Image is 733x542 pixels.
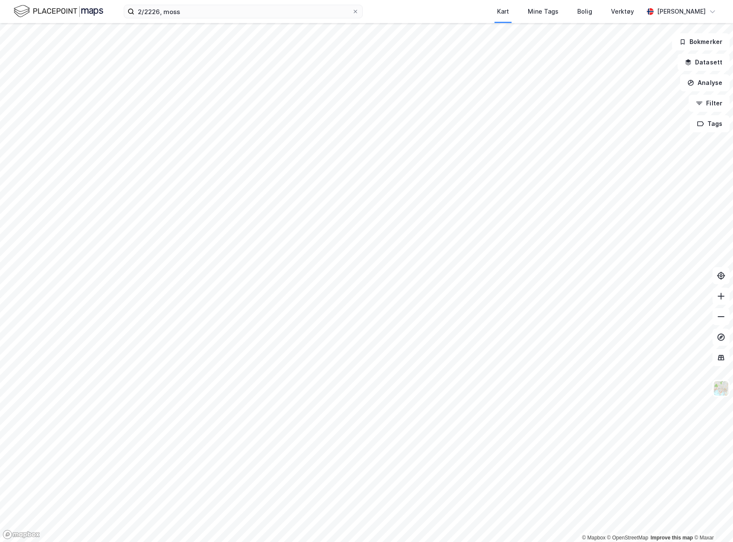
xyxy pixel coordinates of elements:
[134,5,352,18] input: Søk på adresse, matrikkel, gårdeiere, leietakere eller personer
[577,6,592,17] div: Bolig
[680,74,730,91] button: Analyse
[14,4,103,19] img: logo.f888ab2527a4732fd821a326f86c7f29.svg
[713,380,729,396] img: Z
[3,530,40,539] a: Mapbox homepage
[611,6,634,17] div: Verktøy
[528,6,558,17] div: Mine Tags
[657,6,706,17] div: [PERSON_NAME]
[607,535,649,541] a: OpenStreetMap
[690,501,733,542] div: Kontrollprogram for chat
[672,33,730,50] button: Bokmerker
[690,501,733,542] iframe: Chat Widget
[690,115,730,132] button: Tags
[689,95,730,112] button: Filter
[497,6,509,17] div: Kart
[678,54,730,71] button: Datasett
[582,535,605,541] a: Mapbox
[651,535,693,541] a: Improve this map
